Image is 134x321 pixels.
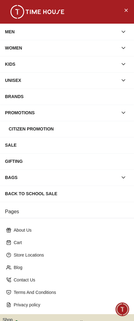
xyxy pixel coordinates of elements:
[79,255,131,266] div: Request a callback
[14,227,125,233] p: About Us
[14,277,125,283] p: Contact Us
[5,139,129,151] div: SALE
[79,271,127,278] span: Track your Shipment
[5,75,118,86] div: UNISEX
[6,5,68,19] img: ...
[5,188,129,199] div: Back To School Sale
[5,59,118,70] div: KIDS
[17,255,76,266] div: Nearest Store Locator
[9,123,129,135] div: Citizen Promotion
[5,26,118,37] div: MEN
[121,5,131,15] button: Close Menu
[14,302,125,308] p: Privacy policy
[5,42,118,54] div: WOMEN
[81,229,97,233] span: 12:32 PM
[14,264,125,271] p: Blog
[102,242,127,250] span: Exchanges
[9,211,94,232] span: Hello! I'm your Time House Watches Support Assistant. How can I assist you [DATE]?
[83,257,127,264] span: Request a callback
[98,240,131,252] div: Exchanges
[14,252,125,258] p: Store Locations
[5,199,134,206] div: [PERSON_NAME]
[17,4,28,15] img: Profile picture of Zoe
[71,242,90,250] span: Services
[31,7,95,12] div: [PERSON_NAME]
[5,107,118,118] div: PROMOTIONS
[26,240,64,252] div: New Enquiry
[5,172,118,183] div: BAGS
[30,242,60,250] span: New Enquiry
[67,240,95,252] div: Services
[5,91,129,102] div: BRANDS
[3,3,16,16] em: Back
[116,303,129,316] div: Chat Widget
[14,289,125,295] p: Terms And Conditions
[5,156,129,167] div: GIFTING
[14,239,125,246] p: Cart
[118,3,131,16] em: Minimize
[75,269,131,280] div: Track your Shipment
[21,257,72,264] span: Nearest Store Locator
